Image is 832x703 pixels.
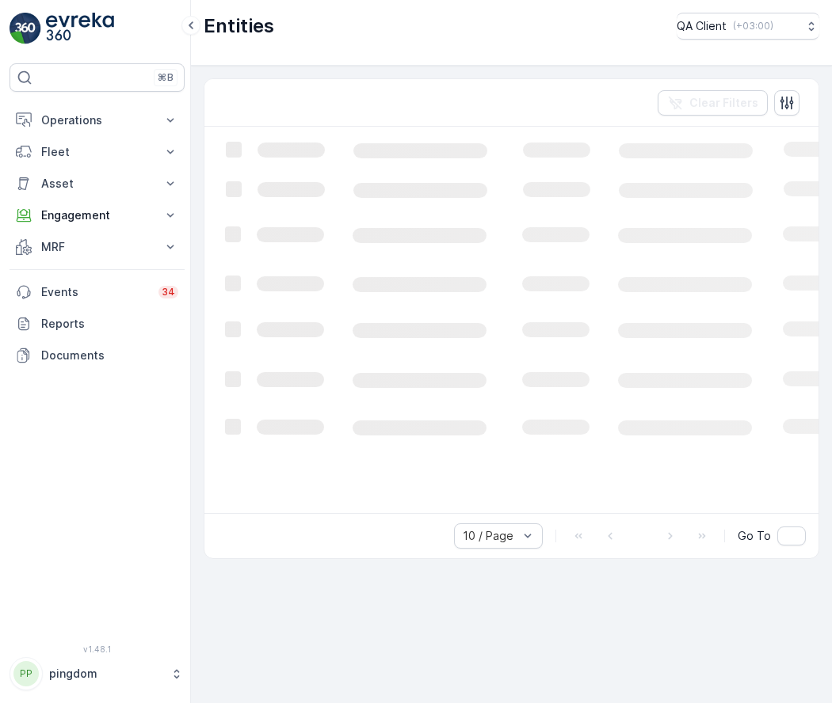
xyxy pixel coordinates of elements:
p: Documents [41,348,178,363]
span: Go To [738,528,771,544]
button: Asset [10,168,185,199]
p: Asset [41,176,153,192]
button: MRF [10,231,185,263]
button: Clear Filters [658,90,768,116]
img: logo_light-DOdMpM7g.png [46,13,114,44]
p: ⌘B [158,71,174,84]
p: MRF [41,239,153,255]
a: Documents [10,340,185,371]
span: v 1.48.1 [10,644,185,654]
img: logo [10,13,41,44]
p: Events [41,284,149,300]
p: Operations [41,112,153,128]
button: Fleet [10,136,185,168]
div: PP [13,661,39,686]
p: Fleet [41,144,153,160]
a: Reports [10,308,185,340]
button: Engagement [10,199,185,231]
p: pingdom [49,666,162,682]
p: Entities [204,13,274,39]
button: Operations [10,104,185,136]
p: QA Client [677,18,727,34]
p: Clear Filters [689,95,758,111]
p: Reports [41,316,178,332]
button: PPpingdom [10,657,185,690]
p: Engagement [41,207,153,223]
a: Events34 [10,276,185,308]
button: QA Client(+03:00) [677,13,819,40]
p: 34 [162,286,175,298]
p: ( +03:00 ) [733,20,773,32]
